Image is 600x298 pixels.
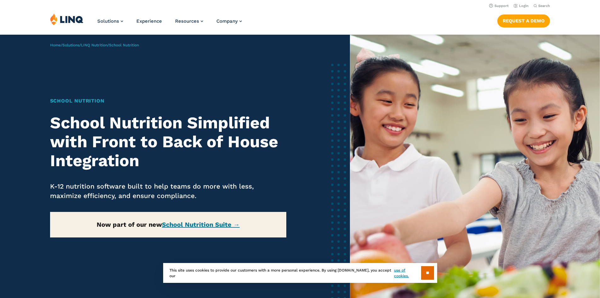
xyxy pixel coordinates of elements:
a: use of cookies. [394,267,421,279]
a: Home [50,43,61,47]
button: Open Search Bar [534,3,550,8]
nav: Button Navigation [497,13,550,27]
a: Solutions [62,43,79,47]
a: Solutions [97,18,123,24]
strong: Now part of our new [97,221,240,228]
div: This site uses cookies to provide our customers with a more personal experience. By using [DOMAIN... [163,263,437,283]
a: Support [489,4,509,8]
span: School Nutrition [109,43,139,47]
span: Company [216,18,238,24]
a: Company [216,18,242,24]
span: Resources [175,18,199,24]
a: School Nutrition Suite → [162,221,240,228]
h1: School Nutrition [50,97,287,105]
span: Solutions [97,18,119,24]
a: Login [514,4,529,8]
a: Resources [175,18,203,24]
a: LINQ Nutrition [81,43,107,47]
span: Search [538,4,550,8]
p: K-12 nutrition software built to help teams do more with less, maximize efficiency, and ensure co... [50,182,287,201]
nav: Primary Navigation [97,13,242,34]
span: / / / [50,43,139,47]
a: Request a Demo [497,15,550,27]
h2: School Nutrition Simplified with Front to Back of House Integration [50,114,287,170]
a: Experience [136,18,162,24]
img: LINQ | K‑12 Software [50,13,83,25]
